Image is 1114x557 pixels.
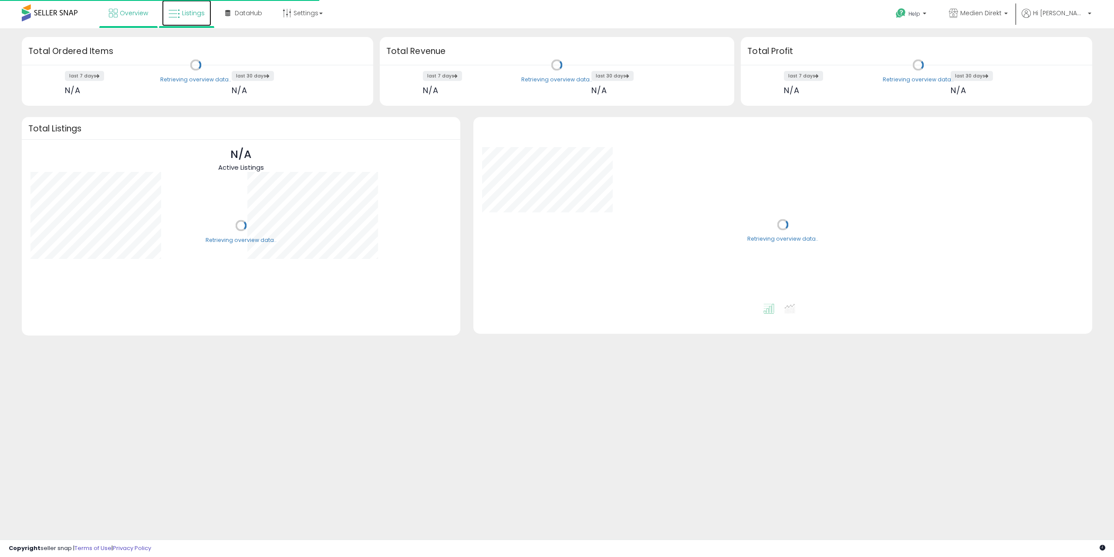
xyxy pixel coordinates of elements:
a: Hi [PERSON_NAME] [1022,9,1091,28]
span: Listings [182,9,205,17]
div: Retrieving overview data.. [521,76,592,84]
span: Overview [120,9,148,17]
i: Get Help [895,8,906,19]
span: Medien Direkt [960,9,1002,17]
div: Retrieving overview data.. [206,236,277,244]
div: Retrieving overview data.. [160,76,231,84]
span: Hi [PERSON_NAME] [1033,9,1085,17]
div: Retrieving overview data.. [747,235,818,243]
span: DataHub [235,9,262,17]
span: Help [908,10,920,17]
a: Help [889,1,935,28]
div: Retrieving overview data.. [883,76,954,84]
